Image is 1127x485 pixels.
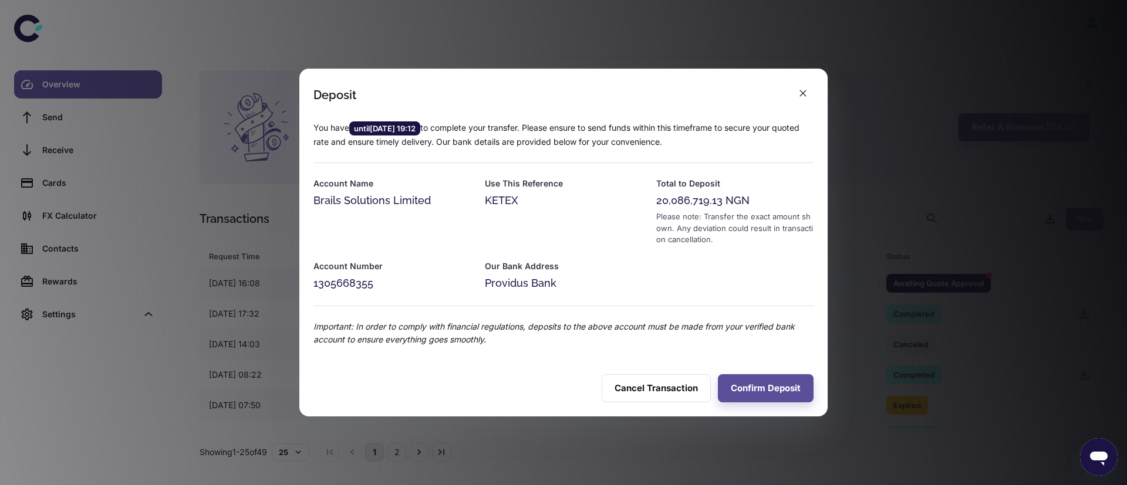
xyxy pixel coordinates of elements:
h6: Our Bank Address [485,260,642,273]
h6: Account Name [313,177,471,190]
p: Important: In order to comply with financial regulations, deposits to the above account must be m... [313,320,814,346]
h6: Account Number [313,260,471,273]
span: until [DATE] 19:12 [349,123,420,134]
button: Confirm Deposit [718,374,814,402]
div: Please note: Transfer the exact amount shown. Any deviation could result in transaction cancellat... [656,211,814,246]
div: Providus Bank [485,275,642,291]
h6: Total to Deposit [656,177,814,190]
div: Deposit [313,88,356,102]
h6: Use This Reference [485,177,642,190]
div: KETEX [485,192,642,209]
div: 1305668355 [313,275,471,291]
div: Brails Solutions Limited [313,192,471,209]
button: Cancel Transaction [602,374,711,402]
iframe: Button to launch messaging window [1080,438,1118,476]
div: 20,086,719.13 NGN [656,192,814,209]
p: You have to complete your transfer. Please ensure to send funds within this timeframe to secure y... [313,121,814,148]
